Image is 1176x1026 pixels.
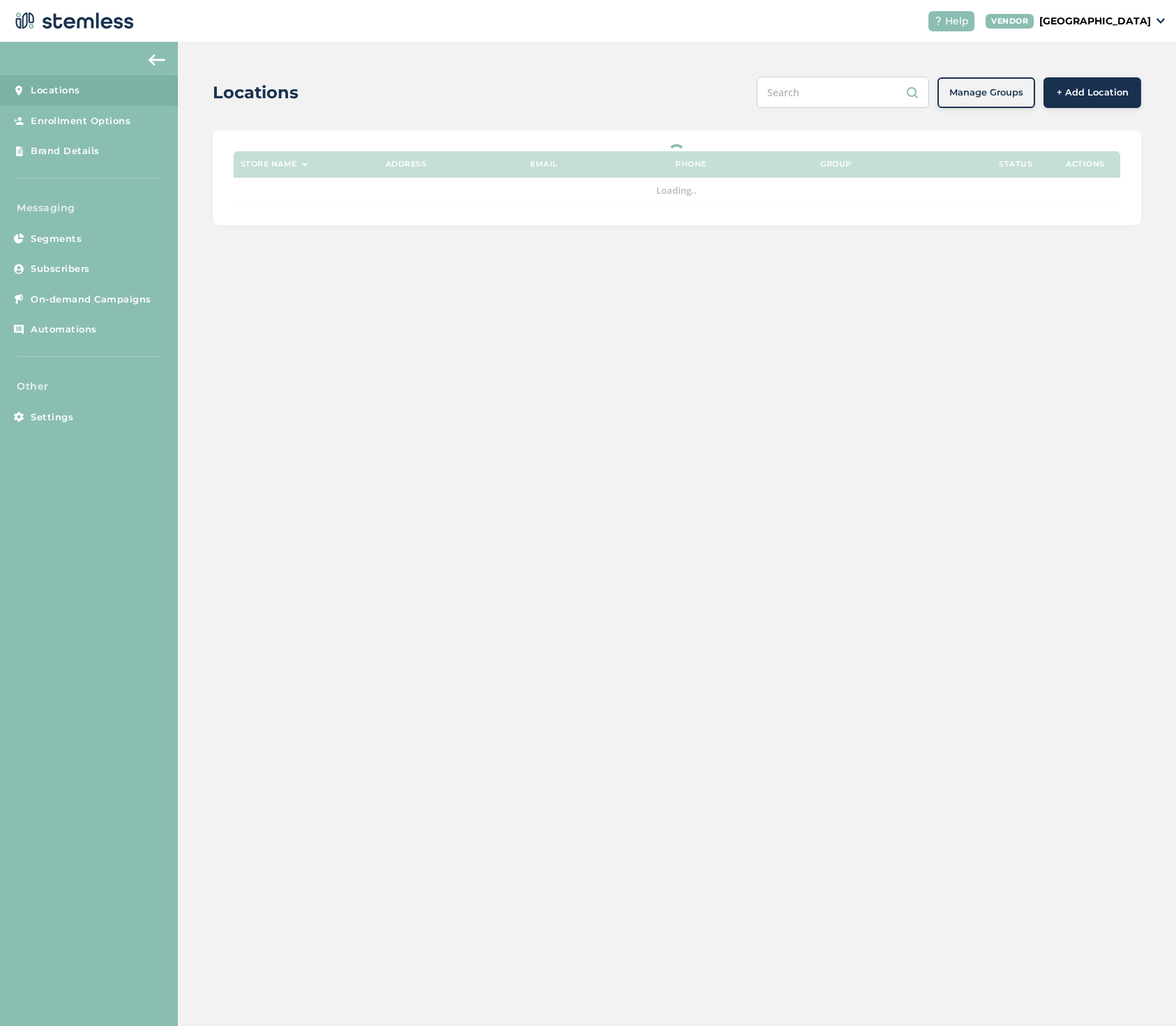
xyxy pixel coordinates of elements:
[31,144,100,158] span: Brand Details
[31,84,80,98] span: Locations
[31,114,130,128] span: Enrollment Options
[1106,959,1176,1026] iframe: Chat Widget
[949,86,1023,100] span: Manage Groups
[31,411,73,424] span: Settings
[1039,14,1151,29] p: [GEOGRAPHIC_DATA]
[213,80,299,105] h2: Locations
[1057,86,1129,100] span: + Add Location
[31,232,82,246] span: Segments
[986,14,1034,29] div: VENDOR
[945,14,969,29] span: Help
[31,293,151,307] span: On-demand Campaigns
[757,77,929,108] input: Search
[31,262,90,276] span: Subscribers
[149,54,165,66] img: icon-arrow-back-accent-c549486e.svg
[11,7,134,35] img: logo-dark-0685b13c.svg
[1043,77,1141,108] button: + Add Location
[1156,18,1165,24] img: icon_down-arrow-small-66adaf34.svg
[934,17,942,25] img: icon-help-white-03924b79.svg
[31,323,97,337] span: Automations
[937,77,1035,108] button: Manage Groups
